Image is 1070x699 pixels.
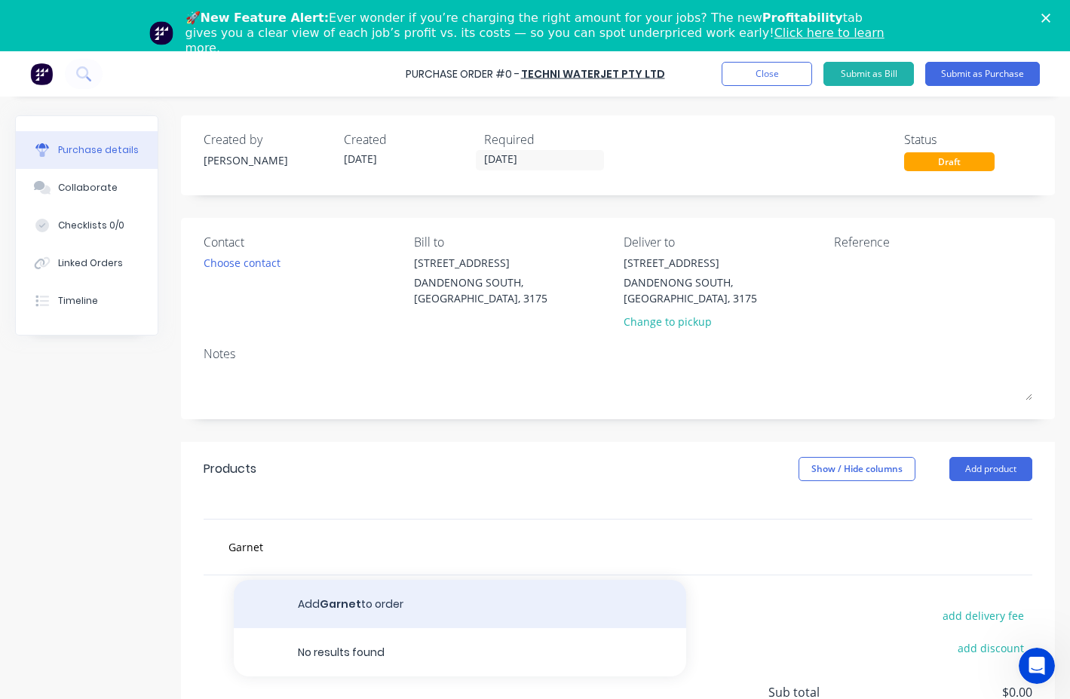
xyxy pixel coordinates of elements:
iframe: Intercom live chat [1019,648,1055,684]
b: Profitability [762,11,843,25]
b: New Feature Alert: [201,11,330,25]
div: Linked Orders [58,256,123,270]
a: Click here to learn more. [185,26,885,55]
div: Purchase details [58,143,139,157]
div: DANDENONG SOUTH, [GEOGRAPHIC_DATA], 3175 [414,274,613,306]
div: Created [344,130,472,149]
input: Start typing to add a product... [228,532,529,562]
button: add delivery fee [934,605,1032,625]
button: Show / Hide columns [799,457,915,481]
div: Choose contact [204,255,281,271]
div: Checklists 0/0 [58,219,124,232]
div: [STREET_ADDRESS] [624,255,823,271]
img: Profile image for Team [149,21,173,45]
div: Close [1041,14,1056,23]
div: Change to pickup [624,314,823,330]
div: Collaborate [58,181,118,195]
button: Submit as Purchase [925,62,1040,86]
button: Submit as Bill [823,62,914,86]
div: DANDENONG SOUTH, [GEOGRAPHIC_DATA], 3175 [624,274,823,306]
div: Timeline [58,294,98,308]
div: Created by [204,130,332,149]
div: Reference [834,233,1033,251]
button: Checklists 0/0 [16,207,158,244]
button: Close [722,62,812,86]
div: Bill to [414,233,613,251]
button: AddGarnetto order [234,580,686,628]
div: Notes [204,345,1032,363]
div: Contact [204,233,403,251]
button: Add product [949,457,1032,481]
button: Collaborate [16,169,158,207]
div: Draft [904,152,995,171]
div: Products [204,460,256,478]
a: Techni Waterjet Pty Ltd [521,66,665,81]
img: Factory [30,63,53,85]
div: Status [904,130,1032,149]
div: 🚀 Ever wonder if you’re charging the right amount for your jobs? The new tab gives you a clear vi... [185,11,897,56]
button: Purchase details [16,131,158,169]
div: Required [484,130,612,149]
div: [STREET_ADDRESS] [414,255,613,271]
button: add discount [949,638,1032,658]
button: Linked Orders [16,244,158,282]
div: Purchase Order #0 - [406,66,520,82]
button: Timeline [16,282,158,320]
div: Deliver to [624,233,823,251]
div: [PERSON_NAME] [204,152,332,168]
